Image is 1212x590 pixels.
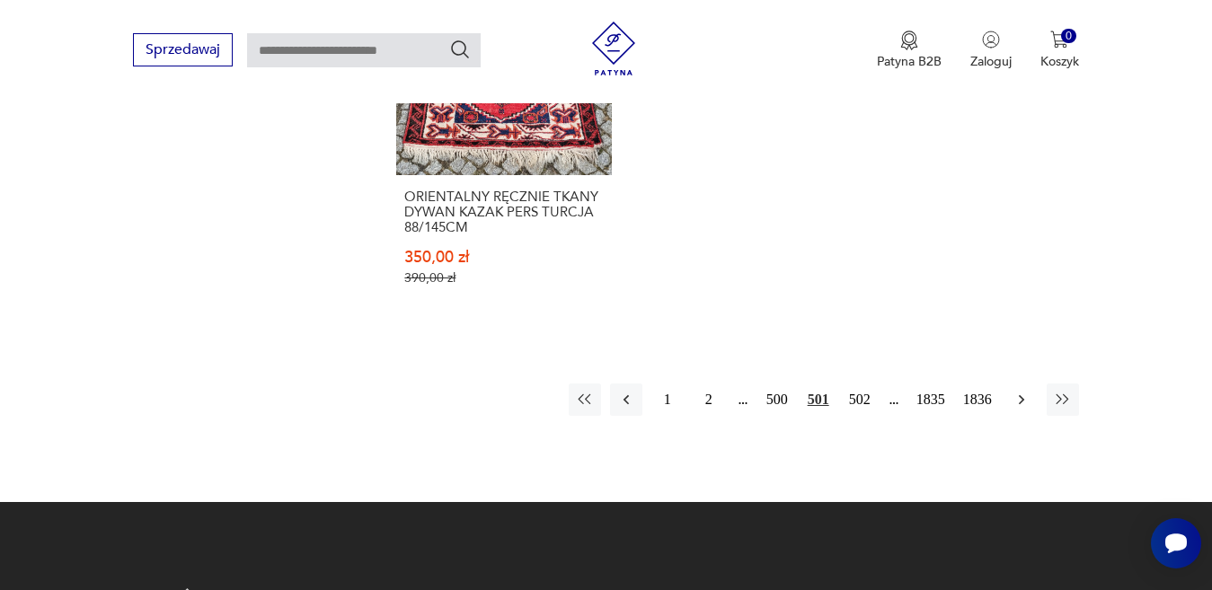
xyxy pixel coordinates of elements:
button: 1836 [959,383,996,416]
button: 502 [844,383,876,416]
h3: ORIENTALNY RĘCZNIE TKANY DYWAN KAZAK PERS TURCJA 88/145CM [404,189,604,235]
p: Koszyk [1040,53,1079,70]
p: 350,00 zł [404,250,604,265]
button: 2 [693,383,725,416]
div: 0 [1061,29,1076,44]
button: 1835 [912,383,950,416]
img: Ikona medalu [900,31,918,50]
button: 1 [651,383,684,416]
iframe: Smartsupp widget button [1151,518,1201,568]
button: Szukaj [449,39,471,60]
img: Ikona koszyka [1050,31,1068,48]
button: Zaloguj [970,31,1012,70]
img: Ikonka użytkownika [982,31,1000,48]
button: 0Koszyk [1040,31,1079,70]
button: Sprzedawaj [133,33,233,66]
button: Patyna B2B [877,31,942,70]
button: 500 [761,383,793,416]
img: Patyna - sklep z meblami i dekoracjami vintage [587,22,641,75]
a: Sprzedawaj [133,45,233,57]
p: 390,00 zł [404,270,604,286]
a: Ikona medaluPatyna B2B [877,31,942,70]
p: Zaloguj [970,53,1012,70]
p: Patyna B2B [877,53,942,70]
button: 501 [802,383,835,416]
